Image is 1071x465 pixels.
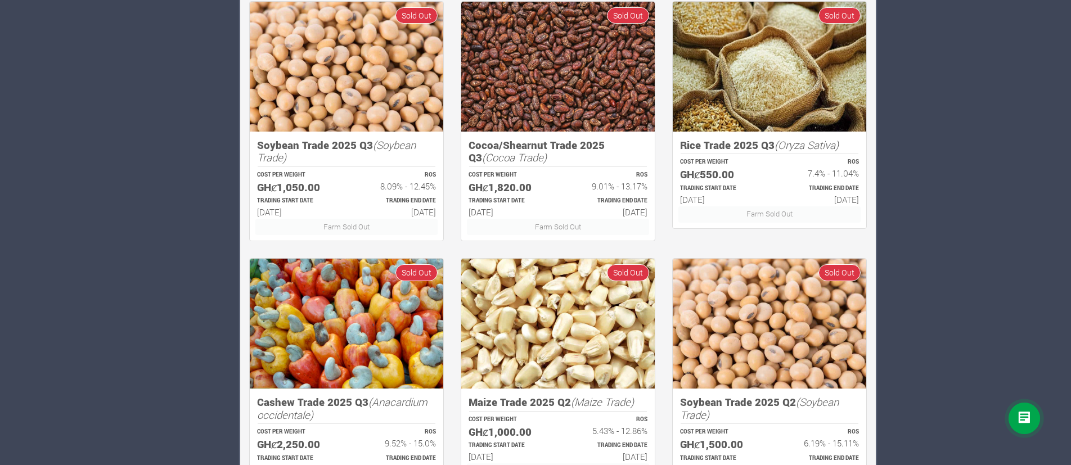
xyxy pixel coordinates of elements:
[257,171,336,179] p: COST PER WEIGHT
[780,158,859,166] p: ROS
[469,396,647,409] h5: Maize Trade 2025 Q2
[257,207,336,217] h6: [DATE]
[568,416,647,424] p: ROS
[357,428,436,436] p: ROS
[469,207,548,217] h6: [DATE]
[395,264,438,281] span: Sold Out
[357,171,436,179] p: ROS
[680,454,759,463] p: Estimated Trading Start Date
[469,426,548,439] h5: GHȼ1,000.00
[469,452,548,462] h6: [DATE]
[818,264,861,281] span: Sold Out
[469,416,548,424] p: COST PER WEIGHT
[257,454,336,463] p: Estimated Trading Start Date
[461,259,655,389] img: growforme image
[461,2,655,132] img: growforme image
[607,264,649,281] span: Sold Out
[357,438,436,448] h6: 9.52% - 15.0%
[673,2,866,132] img: growforme image
[818,7,861,24] span: Sold Out
[680,158,759,166] p: COST PER WEIGHT
[780,168,859,178] h6: 7.4% - 11.04%
[482,150,547,164] i: (Cocoa Trade)
[357,454,436,463] p: Estimated Trading End Date
[469,139,647,164] h5: Cocoa/Shearnut Trade 2025 Q3
[680,438,759,451] h5: GHȼ1,500.00
[469,181,548,194] h5: GHȼ1,820.00
[680,139,859,152] h5: Rice Trade 2025 Q3
[357,207,436,217] h6: [DATE]
[357,181,436,191] h6: 8.09% - 12.45%
[257,181,336,194] h5: GHȼ1,050.00
[680,168,759,181] h5: GHȼ550.00
[257,395,427,422] i: (Anacardium occidentale)
[357,197,436,205] p: Estimated Trading End Date
[568,171,647,179] p: ROS
[568,181,647,191] h6: 9.01% - 13.17%
[673,259,866,389] img: growforme image
[469,171,548,179] p: COST PER WEIGHT
[257,138,416,165] i: (Soybean Trade)
[780,454,859,463] p: Estimated Trading End Date
[250,259,443,389] img: growforme image
[395,7,438,24] span: Sold Out
[250,2,443,132] img: growforme image
[568,426,647,436] h6: 5.43% - 12.86%
[680,184,759,193] p: Estimated Trading Start Date
[780,195,859,205] h6: [DATE]
[607,7,649,24] span: Sold Out
[571,395,634,409] i: (Maize Trade)
[780,438,859,448] h6: 6.19% - 15.11%
[680,395,839,422] i: (Soybean Trade)
[469,441,548,450] p: Estimated Trading Start Date
[775,138,839,152] i: (Oryza Sativa)
[257,438,336,451] h5: GHȼ2,250.00
[568,197,647,205] p: Estimated Trading End Date
[257,396,436,421] h5: Cashew Trade 2025 Q3
[568,441,647,450] p: Estimated Trading End Date
[257,428,336,436] p: COST PER WEIGHT
[568,452,647,462] h6: [DATE]
[680,195,759,205] h6: [DATE]
[780,428,859,436] p: ROS
[680,428,759,436] p: COST PER WEIGHT
[780,184,859,193] p: Estimated Trading End Date
[568,207,647,217] h6: [DATE]
[257,197,336,205] p: Estimated Trading Start Date
[257,139,436,164] h5: Soybean Trade 2025 Q3
[469,197,548,205] p: Estimated Trading Start Date
[680,396,859,421] h5: Soybean Trade 2025 Q2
